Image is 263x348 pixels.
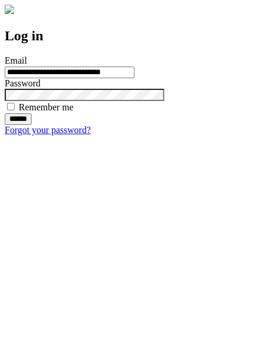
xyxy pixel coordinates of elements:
a: Forgot your password? [5,125,91,135]
h2: Log in [5,28,258,44]
img: logo-4e3dc11c47720685a147b03b5a06dd966a58ff35d612b21f08c02c0306f2b779.png [5,5,14,14]
label: Password [5,78,40,88]
label: Email [5,55,27,65]
label: Remember me [19,102,74,112]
